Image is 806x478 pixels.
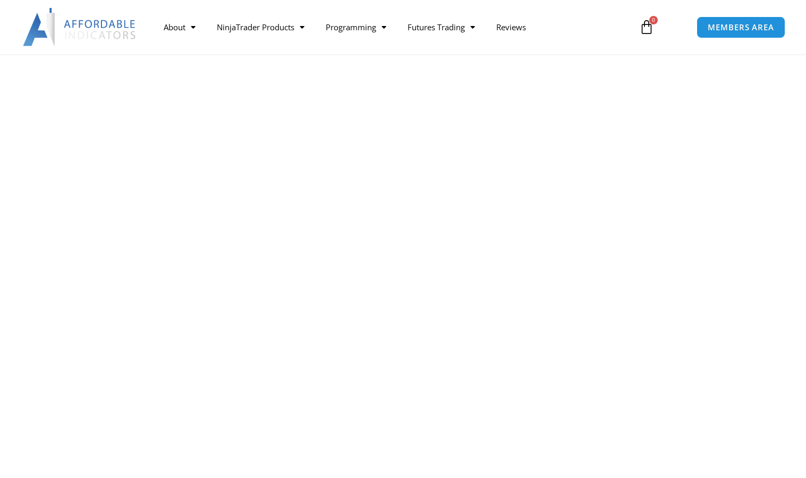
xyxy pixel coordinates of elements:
span: 0 [649,16,658,24]
a: 0 [623,12,670,42]
a: About [153,15,206,39]
img: LogoAI [23,8,137,46]
a: Reviews [486,15,537,39]
span: MEMBERS AREA [708,23,774,31]
a: Programming [315,15,397,39]
nav: Menu [153,15,629,39]
a: NinjaTrader Products [206,15,315,39]
a: MEMBERS AREA [697,16,785,38]
a: Futures Trading [397,15,486,39]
